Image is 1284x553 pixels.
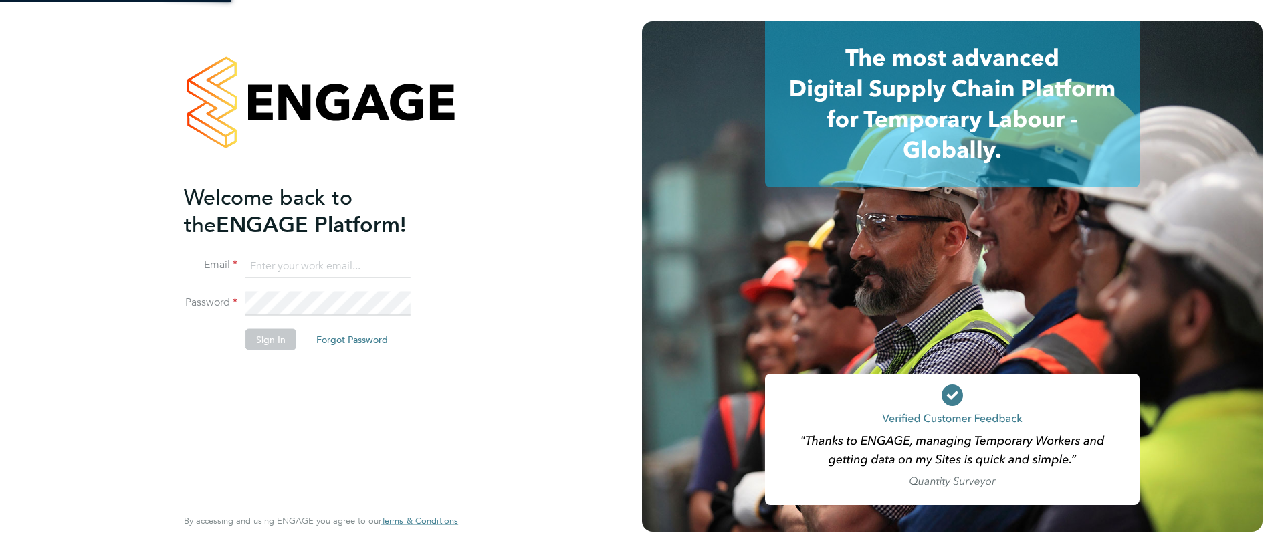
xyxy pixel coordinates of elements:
input: Enter your work email... [245,254,411,278]
button: Sign In [245,329,296,350]
label: Email [184,258,237,272]
label: Password [184,296,237,310]
a: Terms & Conditions [381,516,458,526]
button: Forgot Password [306,329,399,350]
span: By accessing and using ENGAGE you agree to our [184,515,458,526]
h2: ENGAGE Platform! [184,183,445,238]
span: Welcome back to the [184,184,352,237]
